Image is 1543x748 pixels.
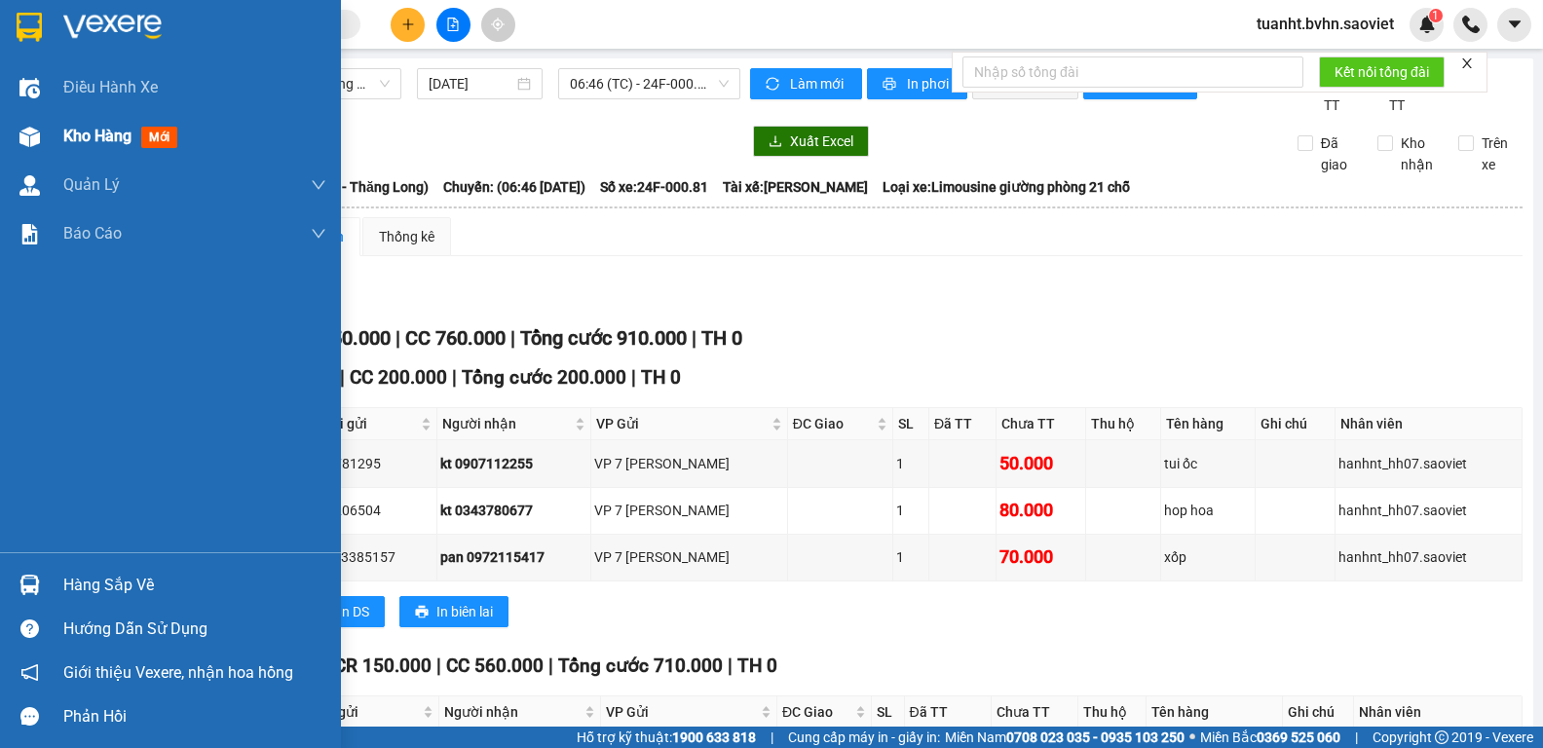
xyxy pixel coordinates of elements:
[883,77,899,93] span: printer
[896,500,925,521] div: 1
[462,366,626,389] span: Tổng cước 200.000
[311,177,326,193] span: down
[1200,727,1340,748] span: Miền Bắc
[1078,696,1147,729] th: Thu hộ
[405,326,506,350] span: CC 760.000
[63,702,326,731] div: Phản hồi
[481,8,515,42] button: aim
[436,8,470,42] button: file-add
[1241,12,1410,36] span: tuanht.bvhn.saoviet
[395,326,400,350] span: |
[510,326,515,350] span: |
[79,179,429,195] b: Tuyến: [GEOGRAPHIC_DATA] - Sapa (Cabin - Thăng Long)
[548,654,553,677] span: |
[1006,729,1185,745] strong: 0708 023 035 - 0935 103 250
[1335,61,1429,83] span: Kết nối tổng đài
[750,68,862,99] button: syncLàm mới
[452,366,457,389] span: |
[962,56,1303,88] input: Nhập số tổng đài
[999,450,1081,477] div: 50.000
[63,571,326,600] div: Hàng sắp về
[303,453,433,474] div: 0962781295
[591,440,788,487] td: VP 7 Phạm Văn Đồng
[1283,696,1354,729] th: Ghi chú
[440,453,587,474] div: kt 0907112255
[1338,546,1519,568] div: hanhnt_hh07.saoviet
[379,226,434,247] div: Thống kê
[1429,9,1443,22] sup: 1
[790,73,847,94] span: Làm mới
[303,546,433,568] div: kt 0393385157
[867,68,967,99] button: printerIn phơi
[63,75,158,99] span: Điều hành xe
[63,127,132,145] span: Kho hàng
[893,408,929,440] th: SL
[753,126,869,157] button: downloadXuất Excel
[1257,729,1340,745] strong: 0369 525 060
[340,366,345,389] span: |
[929,408,997,440] th: Đã TT
[415,605,429,620] span: printer
[782,701,851,723] span: ĐC Giao
[20,707,39,726] span: message
[401,18,415,31] span: plus
[570,69,729,98] span: 06:46 (TC) - 24F-000.81
[594,453,784,474] div: VP 7 [PERSON_NAME]
[788,727,940,748] span: Cung cấp máy in - giấy in:
[1336,408,1523,440] th: Nhân viên
[999,543,1081,571] div: 70.000
[520,326,687,350] span: Tổng cước 910.000
[997,408,1085,440] th: Chưa TT
[992,696,1078,729] th: Chưa TT
[20,619,39,638] span: question-circle
[600,176,708,198] span: Số xe: 24F-000.81
[596,413,768,434] span: VP Gửi
[436,654,441,677] span: |
[20,663,39,682] span: notification
[19,575,40,595] img: warehouse-icon
[1164,453,1252,474] div: tui ốc
[790,131,853,152] span: Xuất Excel
[436,601,493,622] span: In biên lai
[443,176,585,198] span: Chuyến: (06:46 [DATE])
[723,176,868,198] span: Tài xế: [PERSON_NAME]
[1164,546,1252,568] div: xốp
[577,727,756,748] span: Hỗ trợ kỹ thuật:
[558,654,723,677] span: Tổng cước 710.000
[1147,696,1283,729] th: Tên hàng
[1086,408,1161,440] th: Thu hộ
[591,535,788,581] td: VP 7 Phạm Văn Đồng
[591,488,788,535] td: VP 7 Phạm Văn Đồng
[444,701,581,723] span: Người nhận
[296,701,418,723] span: Người gửi
[303,500,433,521] div: 0988206504
[350,366,447,389] span: CC 200.000
[1256,408,1336,440] th: Ghi chú
[907,73,952,94] span: In phơi
[1161,408,1256,440] th: Tên hàng
[1393,132,1443,175] span: Kho nhận
[334,654,432,677] span: CR 150.000
[1435,730,1449,744] span: copyright
[945,727,1185,748] span: Miền Nam
[429,73,513,94] input: 14/10/2025
[19,224,40,244] img: solution-icon
[771,727,773,748] span: |
[311,226,326,242] span: down
[672,729,756,745] strong: 1900 633 818
[301,596,385,627] button: printerIn DS
[872,696,905,729] th: SL
[19,78,40,98] img: warehouse-icon
[141,127,177,148] span: mới
[1355,727,1358,748] span: |
[63,172,120,197] span: Quản Lý
[1189,733,1195,741] span: ⚪️
[1506,16,1524,33] span: caret-down
[883,176,1130,198] span: Loại xe: Limousine giường phòng 21 chỗ
[391,8,425,42] button: plus
[1462,16,1480,33] img: phone-icon
[793,413,873,434] span: ĐC Giao
[440,500,587,521] div: kt 0343780677
[1474,132,1524,175] span: Trên xe
[737,654,777,677] span: TH 0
